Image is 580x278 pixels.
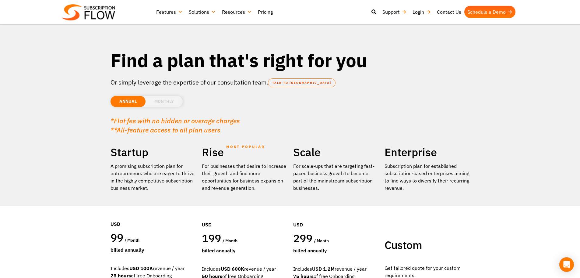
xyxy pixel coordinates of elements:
a: Support [379,6,410,18]
h1: Find a plan that's right for you [111,49,470,72]
span: / month [125,237,139,243]
a: Solutions [186,6,219,18]
p: A promising subscription plan for entrepreneurs who are eager to thrive in the highly competitive... [111,162,196,192]
strong: USD 1.2M [312,266,335,272]
a: Features [153,6,186,18]
div: USD [111,202,196,231]
span: / month [223,238,237,244]
a: Resources [219,6,255,18]
a: Login [410,6,434,18]
li: MONTHLY [146,96,183,107]
p: Or simply leverage the expertise of our consultation team. [111,78,470,87]
div: For businesses that desire to increase their growth and find more opportunities for business expa... [202,162,287,192]
span: Custom [385,238,422,252]
h2: Startup [111,145,196,159]
div: Open Intercom Messenger [559,257,574,272]
a: Pricing [255,6,276,18]
h2: Scale [293,145,378,159]
a: TALK TO [GEOGRAPHIC_DATA] [268,78,336,87]
strong: USD 600K [221,266,244,272]
li: ANNUAL [111,96,146,107]
span: 299 [293,231,313,245]
em: *Flat fee with no hidden or overage charges [111,116,240,125]
h2: Enterprise [385,145,470,159]
div: USD [293,203,378,231]
a: Schedule a Demo [464,6,515,18]
h2: Rise [202,145,287,159]
a: Contact Us [434,6,464,18]
span: / month [314,238,329,244]
strong: USD 100K [129,265,153,271]
div: Billed Annually [111,246,196,254]
p: Subscription plan for established subscription-based enterprises aiming to find ways to diversify... [385,162,470,192]
em: **All-feature access to all plan users [111,125,220,134]
div: USD [202,203,287,231]
span: 199 [202,231,221,245]
span: MOST POPULAR [226,140,265,154]
div: For scale-ups that are targeting fast-paced business growth to become part of the mainstream subs... [293,162,378,192]
div: Billed Annually [293,247,378,254]
img: Subscriptionflow [62,4,115,20]
div: Billed Annually [202,247,287,254]
span: 99 [111,230,124,245]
